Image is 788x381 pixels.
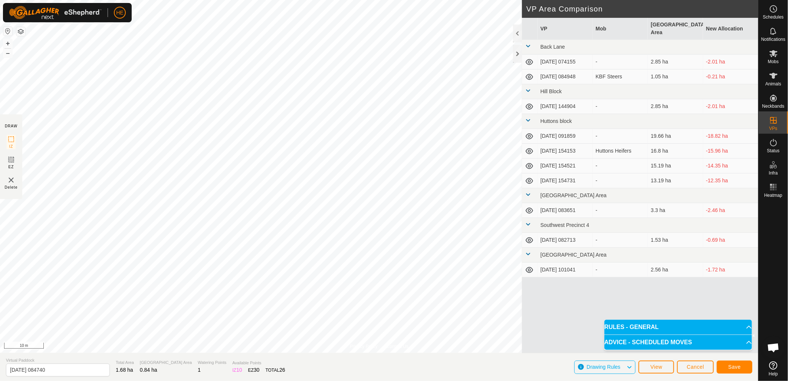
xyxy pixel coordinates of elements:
[596,102,645,110] div: -
[596,162,645,170] div: -
[538,18,593,40] th: VP
[538,55,593,69] td: [DATE] 074155
[236,367,242,373] span: 10
[140,359,192,366] span: [GEOGRAPHIC_DATA] Area
[232,366,242,374] div: IZ
[677,361,714,374] button: Cancel
[9,144,13,149] span: IZ
[648,159,703,173] td: 15.19 ha
[596,266,645,274] div: -
[596,206,645,214] div: -
[541,192,607,198] span: [GEOGRAPHIC_DATA] Area
[769,372,778,376] span: Help
[541,88,562,94] span: Hill Block
[5,123,17,129] div: DRAW
[6,357,110,364] span: Virtual Paddock
[703,129,758,144] td: -18.82 ha
[596,58,645,66] div: -
[703,203,758,218] td: -2.46 ha
[538,129,593,144] td: [DATE] 091859
[648,173,703,188] td: 13.19 ha
[596,147,645,155] div: Huttons Heifers
[279,367,285,373] span: 26
[648,18,703,40] th: [GEOGRAPHIC_DATA] Area
[728,364,741,370] span: Save
[638,361,674,374] button: View
[538,144,593,159] td: [DATE] 154153
[596,236,645,244] div: -
[764,193,782,198] span: Heatmap
[596,132,645,140] div: -
[116,367,133,373] span: 1.68 ha
[7,176,16,185] img: VP
[140,367,157,373] span: 0.84 ha
[350,343,378,350] a: Privacy Policy
[703,55,758,69] td: -2.01 ha
[538,69,593,84] td: [DATE] 084948
[3,49,12,58] button: –
[538,173,593,188] td: [DATE] 154731
[266,366,285,374] div: TOTAL
[703,18,758,40] th: New Allocation
[762,104,784,108] span: Neckbands
[541,252,607,258] span: [GEOGRAPHIC_DATA] Area
[717,361,752,374] button: Save
[596,177,645,185] div: -
[604,324,659,330] span: RULES - GENERAL
[648,99,703,114] td: 2.85 ha
[538,99,593,114] td: [DATE] 144904
[232,360,285,366] span: Available Points
[765,82,781,86] span: Animals
[387,343,408,350] a: Contact Us
[593,18,648,40] th: Mob
[538,159,593,173] td: [DATE] 154521
[254,367,260,373] span: 30
[650,364,662,370] span: View
[648,55,703,69] td: 2.85 ha
[703,69,758,84] td: -0.21 ha
[3,27,12,36] button: Reset Map
[604,320,752,335] p-accordion-header: RULES - GENERAL
[703,99,758,114] td: -2.01 ha
[248,366,260,374] div: EZ
[604,339,692,345] span: ADVICE - SCHEDULED MOVES
[648,129,703,144] td: 19.66 ha
[16,27,25,36] button: Map Layers
[648,203,703,218] td: 3.3 ha
[762,336,785,359] a: Open chat
[116,359,134,366] span: Total Area
[526,4,758,13] h2: VP Area Comparison
[541,222,590,228] span: Southwest Precinct 4
[587,364,620,370] span: Drawing Rules
[198,359,226,366] span: Watering Points
[648,263,703,277] td: 2.56 ha
[538,233,593,248] td: [DATE] 082713
[3,39,12,48] button: +
[703,173,758,188] td: -12.35 ha
[763,15,784,19] span: Schedules
[703,144,758,159] td: -15.96 ha
[9,6,102,19] img: Gallagher Logo
[9,164,14,170] span: EZ
[541,118,572,124] span: Huttons block
[703,263,758,277] td: -1.72 ha
[198,367,201,373] span: 1
[703,233,758,248] td: -0.69 ha
[538,203,593,218] td: [DATE] 083651
[687,364,704,370] span: Cancel
[604,335,752,350] p-accordion-header: ADVICE - SCHEDULED MOVES
[541,44,565,50] span: Back Lane
[769,126,777,131] span: VPs
[759,358,788,379] a: Help
[703,159,758,173] td: -14.35 ha
[648,233,703,248] td: 1.53 ha
[768,59,779,64] span: Mobs
[5,185,18,190] span: Delete
[596,73,645,81] div: KBF Steers
[769,171,778,175] span: Infra
[767,149,779,153] span: Status
[648,144,703,159] td: 16.8 ha
[761,37,785,42] span: Notifications
[648,69,703,84] td: 1.05 ha
[116,9,123,17] span: HE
